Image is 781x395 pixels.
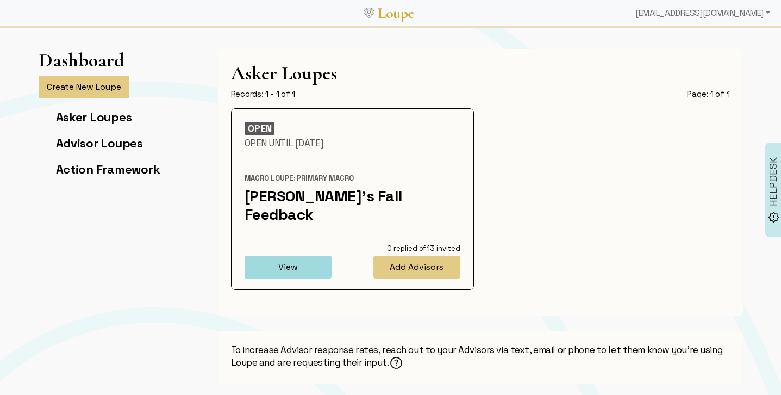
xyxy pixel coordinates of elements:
[768,212,779,223] img: brightness_alert_FILL0_wght500_GRAD0_ops.svg
[374,3,418,23] a: Loupe
[687,89,729,100] div: Page: 1 of 1
[361,244,460,254] div: 0 replied of 13 invited
[389,356,403,370] img: Help
[39,49,160,188] app-left-page-nav: Dashboard
[39,76,129,98] button: Create New Loupe
[373,256,460,279] button: Add Advisors
[245,186,403,224] a: [PERSON_NAME]'s Fall Feedback
[39,49,124,71] h1: Dashboard
[245,256,332,279] button: View
[245,137,460,149] div: Open Until [DATE]
[364,8,374,18] img: Loupe Logo
[56,162,160,177] a: Action Framework
[245,174,460,183] div: Macro Loupe: Primary Macro
[631,2,774,24] div: [EMAIL_ADDRESS][DOMAIN_NAME]
[245,122,274,135] div: OPEN
[389,356,403,371] helpicon: How to Ping Your Advisors
[56,109,132,125] a: Asker Loupes
[231,89,296,100] div: Records: 1 - 1 of 1
[231,62,730,84] h1: Asker Loupes
[218,331,743,384] div: To increase Advisor response rates, reach out to your Advisors via text, email or phone to let th...
[56,135,143,151] a: Advisor Loupes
